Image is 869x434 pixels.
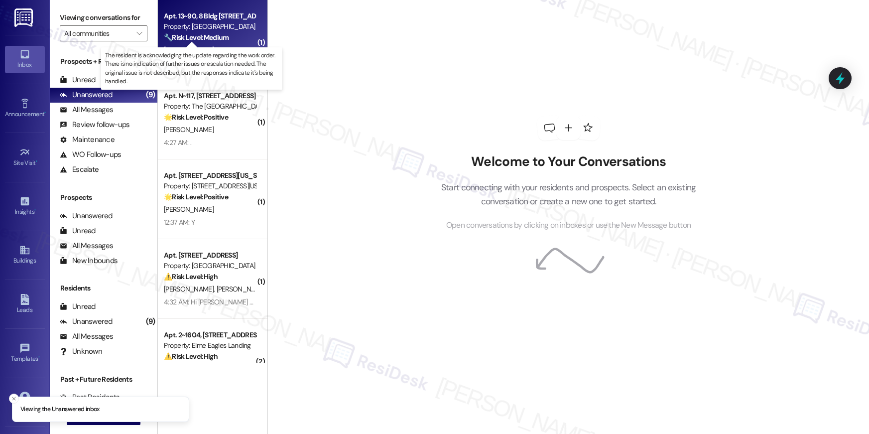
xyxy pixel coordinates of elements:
div: (9) [143,314,157,329]
div: Maintenance [60,135,115,145]
a: Inbox [5,46,45,73]
strong: 🌟 Risk Level: Positive [164,192,228,201]
div: Prospects [50,192,157,203]
div: Unread [60,226,96,236]
span: [PERSON_NAME] [164,285,217,293]
div: Unanswered [60,90,113,100]
div: Apt. [STREET_ADDRESS][US_STATE] [164,170,256,181]
div: 12:37 AM: Y [164,218,195,227]
span: • [34,207,36,214]
div: Unknown [60,346,102,357]
div: WO Follow-ups [60,149,121,160]
a: Leads [5,291,45,318]
span: [PERSON_NAME] [164,125,214,134]
strong: 🌟 Risk Level: Positive [164,113,228,122]
div: All Messages [60,105,113,115]
div: (9) [143,87,157,103]
span: • [38,354,40,361]
button: Close toast [9,394,19,404]
h2: Welcome to Your Conversations [426,154,711,170]
div: Review follow-ups [60,120,129,130]
span: [PERSON_NAME] [164,205,214,214]
div: Unread [60,301,96,312]
div: Property: [GEOGRAPHIC_DATA] [164,261,256,271]
div: Property: The [GEOGRAPHIC_DATA] [164,101,256,112]
div: Apt. N~117, [STREET_ADDRESS] [164,91,256,101]
div: 4:27 AM: . [164,138,191,147]
div: All Messages [60,241,113,251]
span: [PERSON_NAME] [164,45,214,54]
div: Unanswered [60,211,113,221]
p: The resident is acknowledging the update regarding the work order. There is no indication of furt... [105,51,278,86]
div: Unanswered [60,316,113,327]
div: Apt. 2~1604, [STREET_ADDRESS] [164,330,256,340]
div: Property: [STREET_ADDRESS][US_STATE] [164,181,256,191]
div: Residents [50,283,157,293]
a: Insights • [5,193,45,220]
div: Unread [60,75,96,85]
div: Escalate [60,164,99,175]
label: Viewing conversations for [60,10,147,25]
span: • [44,109,46,116]
a: Account [5,389,45,416]
strong: ⚠️ Risk Level: High [164,272,218,281]
p: Start connecting with your residents and prospects. Select an existing conversation or create a n... [426,180,711,209]
div: Property: Elme Eagles Landing [164,340,256,351]
div: Property: [GEOGRAPHIC_DATA] [164,21,256,32]
div: All Messages [60,331,113,342]
a: Buildings [5,242,45,269]
div: Past + Future Residents [50,374,157,385]
strong: ⚠️ Risk Level: High [164,352,218,361]
strong: 🔧 Risk Level: Medium [164,33,229,42]
i:  [136,29,142,37]
span: [PERSON_NAME] [217,285,266,293]
div: Apt. [STREET_ADDRESS] [164,250,256,261]
img: ResiDesk Logo [14,8,35,27]
span: • [36,158,37,165]
p: Viewing the Unanswered inbox [20,405,100,414]
div: Apt. 13~90, 8 Bldg [STREET_ADDRESS] [164,11,256,21]
a: Site Visit • [5,144,45,171]
span: Open conversations by clicking on inboxes or use the New Message button [446,219,691,232]
input: All communities [64,25,131,41]
a: Templates • [5,340,45,367]
div: New Inbounds [60,256,118,266]
div: Prospects + Residents [50,56,157,67]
